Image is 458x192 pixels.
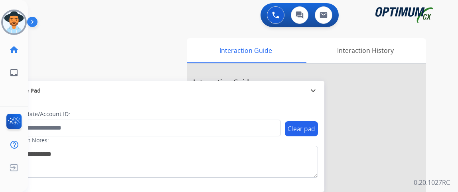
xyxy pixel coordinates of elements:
[9,68,19,78] mat-icon: inbox
[414,178,450,187] p: 0.20.1027RC
[308,86,318,95] mat-icon: expand_more
[9,45,19,54] mat-icon: home
[304,38,426,63] div: Interaction History
[285,121,318,136] button: Clear pad
[10,110,70,118] label: Candidate/Account ID:
[10,136,49,144] label: Contact Notes:
[3,11,25,33] img: avatar
[187,38,304,63] div: Interaction Guide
